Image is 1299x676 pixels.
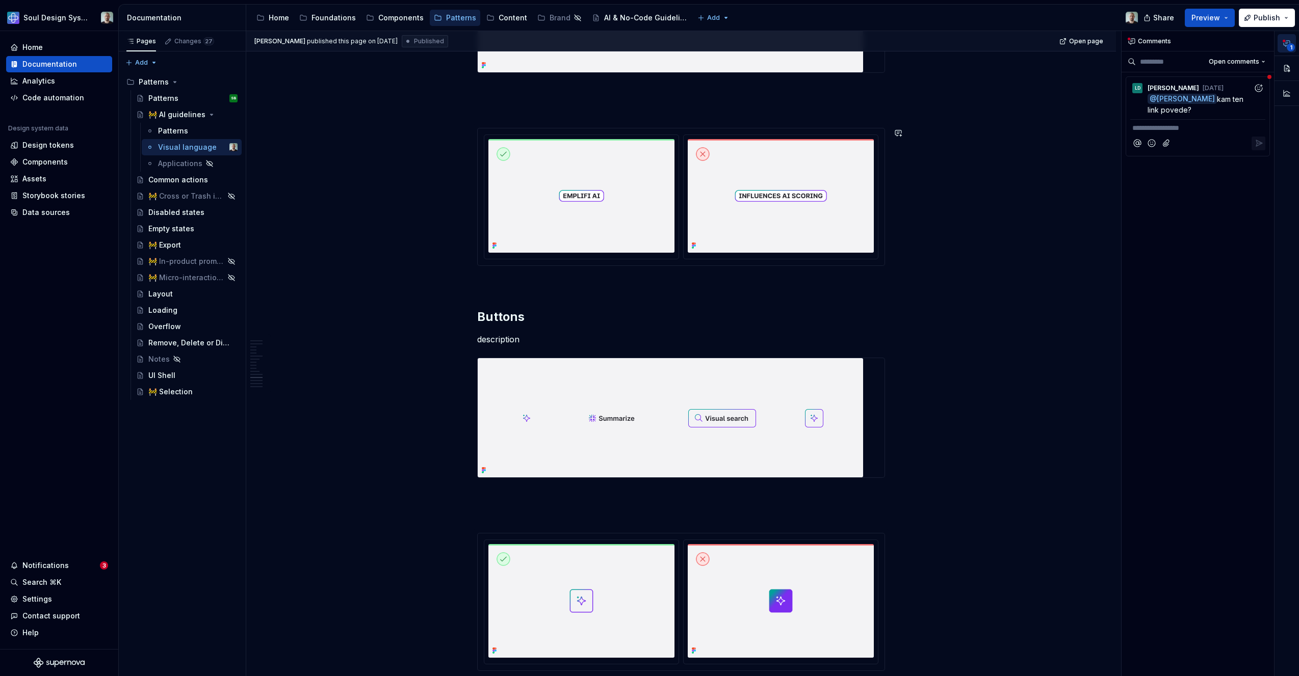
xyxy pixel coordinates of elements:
[446,13,476,23] div: Patterns
[1138,9,1181,27] button: Share
[1185,9,1235,27] button: Preview
[148,93,178,103] div: Patterns
[269,13,289,23] div: Home
[22,76,55,86] div: Analytics
[1209,58,1259,66] span: Open comments
[34,658,85,668] svg: Supernova Logo
[6,90,112,106] a: Code automation
[132,253,242,269] a: 🚧 In-product promotions
[478,358,863,477] img: be160598-8ed2-400b-96c8-3a82080b3cf9.png
[252,10,293,26] a: Home
[132,318,242,335] a: Overflow
[132,188,242,204] a: 🚧 Cross or Trash icon
[6,39,112,56] a: Home
[6,625,112,641] button: Help
[1157,95,1215,103] span: [PERSON_NAME]
[414,37,444,45] span: Published
[499,13,527,23] div: Content
[307,37,398,45] div: published this page on [DATE]
[135,59,148,67] span: Add
[295,10,360,26] a: Foundations
[6,137,112,153] a: Design tokens
[1148,94,1217,104] span: @
[231,93,237,103] div: SB
[132,221,242,237] a: Empty states
[2,7,116,29] button: Soul Design SystemLukas Vilkus
[1191,13,1220,23] span: Preview
[6,154,112,170] a: Components
[1126,12,1138,24] img: Lukas Vilkus
[139,77,169,87] div: Patterns
[132,286,242,302] a: Layout
[1130,119,1265,133] div: Composer editor
[148,354,170,364] div: Notes
[142,139,242,155] a: Visual languageLukas Vilkus
[132,90,242,106] a: PatternsSB
[229,143,238,151] img: Lukas Vilkus
[1148,84,1199,92] span: [PERSON_NAME]
[122,56,161,70] button: Add
[174,37,214,45] div: Changes
[22,628,39,638] div: Help
[22,191,85,201] div: Storybook stories
[1135,84,1140,92] div: LD
[132,335,242,351] a: Remove, Delete or Disconnect
[132,269,242,286] a: 🚧 Micro-interactions
[694,11,733,25] button: Add
[1252,81,1265,95] button: Add reaction
[6,56,112,72] a: Documentation
[1148,95,1245,114] span: kam ten link povede?
[122,74,242,90] div: Patterns
[430,10,480,26] a: Patterns
[362,10,428,26] a: Components
[22,207,70,218] div: Data sources
[378,13,424,23] div: Components
[533,10,586,26] a: Brand
[482,10,531,26] a: Content
[22,59,77,69] div: Documentation
[158,158,202,169] div: Applications
[132,384,242,400] a: 🚧 Selection
[1145,137,1159,150] button: Add emoji
[142,123,242,139] a: Patterns
[148,191,224,201] div: 🚧 Cross or Trash icon
[6,187,112,204] a: Storybook stories
[311,13,356,23] div: Foundations
[477,309,885,325] h2: Buttons
[22,157,68,167] div: Components
[22,93,84,103] div: Code automation
[252,8,692,28] div: Page tree
[100,561,108,570] span: 3
[148,338,232,348] div: Remove, Delete or Disconnect
[254,37,305,45] span: [PERSON_NAME]
[1252,137,1265,150] button: Reply
[6,204,112,221] a: Data sources
[148,207,204,218] div: Disabled states
[142,155,242,172] a: Applications
[6,591,112,607] a: Settings
[132,367,242,384] a: UI Shell
[6,557,112,574] button: Notifications3
[6,608,112,624] button: Contact support
[148,240,181,250] div: 🚧 Export
[1287,43,1295,51] span: 1
[158,142,217,152] div: Visual language
[148,289,173,299] div: Layout
[1056,34,1108,48] a: Open page
[23,13,89,23] div: Soul Design System
[22,577,61,587] div: Search ⌘K
[158,126,188,136] div: Patterns
[148,224,194,234] div: Empty states
[22,174,46,184] div: Assets
[22,42,43,52] div: Home
[132,204,242,221] a: Disabled states
[22,140,74,150] div: Design tokens
[101,12,113,24] img: Lukas Vilkus
[8,124,68,132] div: Design system data
[148,273,224,283] div: 🚧 Micro-interactions
[1204,55,1270,69] button: Open comments
[22,611,80,621] div: Contact support
[1153,13,1174,23] span: Share
[22,594,52,604] div: Settings
[1239,9,1295,27] button: Publish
